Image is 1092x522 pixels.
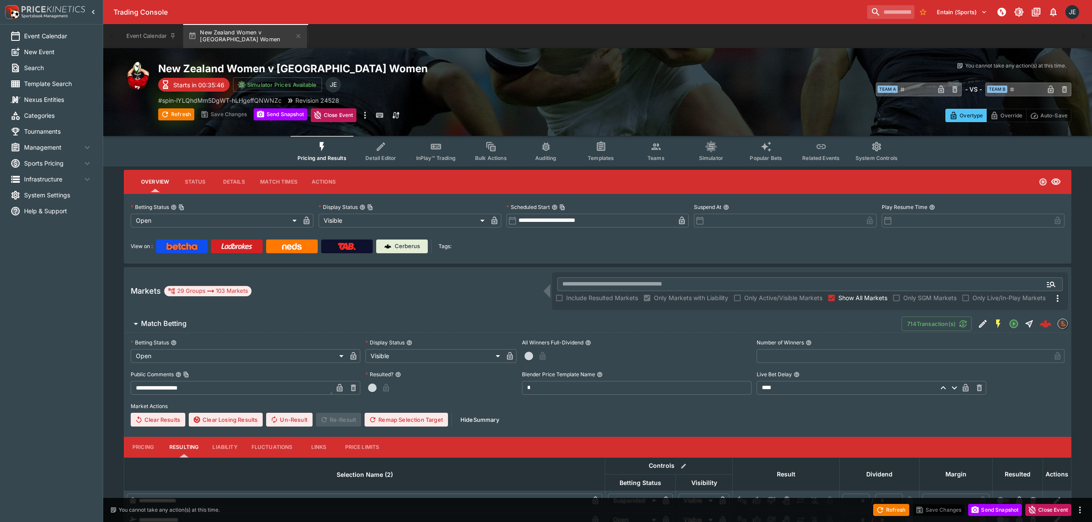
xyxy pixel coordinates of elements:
[757,339,804,346] p: Number of Winners
[945,109,1071,122] div: Start From
[439,240,451,253] label: Tags:
[173,80,224,89] p: Starts in 00:35:46
[920,458,993,491] th: Margin
[24,79,92,88] span: Template Search
[993,458,1043,491] th: Resulted
[291,136,905,166] div: Event type filters
[168,286,248,296] div: 29 Groups 103 Markets
[171,204,177,210] button: Betting StatusCopy To Clipboard
[723,204,729,210] button: Suspend At
[1025,504,1071,516] button: Close Event
[141,319,187,328] h6: Match Betting
[21,14,68,18] img: Sportsbook Management
[24,31,92,40] span: Event Calendar
[245,437,300,458] button: Fluctuations
[206,437,244,458] button: Liability
[298,155,347,161] span: Pricing and Results
[253,172,304,192] button: Match Times
[455,413,504,427] button: HideSummary
[221,243,252,250] img: Ladbrokes
[699,155,723,161] span: Simulator
[610,478,671,488] span: Betting Status
[131,240,153,253] label: View on :
[189,413,263,427] button: Clear Losing Results
[24,175,82,184] span: Infrastructure
[1009,319,1019,329] svg: Open
[1021,316,1037,332] button: Straight
[319,203,358,211] p: Display Status
[24,63,92,72] span: Search
[1058,319,1067,329] img: sportingsolutions
[158,62,615,75] h2: Copy To Clipboard
[365,413,448,427] button: Remap Selection Target
[131,203,169,211] p: Betting Status
[932,5,992,19] button: Select Tenant
[1026,109,1071,122] button: Auto-Save
[131,413,185,427] button: Clear Results
[968,504,1022,516] button: Send Snapshot
[24,127,92,136] span: Tournaments
[585,340,591,346] button: All Winners Full-Dividend
[867,5,914,19] input: search
[838,293,887,302] span: Show All Markets
[1040,111,1067,120] p: Auto-Save
[166,243,197,250] img: Betcha
[131,286,161,296] h5: Markets
[359,204,365,210] button: Display StatusCopy To Clipboard
[171,340,177,346] button: Betting Status
[873,504,909,516] button: Refresh
[986,109,1026,122] button: Override
[994,4,1009,20] button: NOT Connected to PK
[975,316,991,332] button: Edit Detail
[1040,318,1052,330] img: logo-cerberus--red.svg
[416,155,456,161] span: InPlay™ Trading
[1040,318,1052,330] div: 2a94f7f1-c407-4374-96ef-f41806329901
[131,339,169,346] p: Betting Status
[764,494,778,507] button: Lose
[119,506,220,514] p: You cannot take any action(s) at this time.
[176,172,215,192] button: Status
[158,96,282,105] p: Copy To Clipboard
[183,372,189,378] button: Copy To Clipboard
[960,111,983,120] p: Overtype
[1046,4,1061,20] button: Notifications
[965,85,982,94] h6: - VS -
[376,240,428,253] a: Cerberus
[384,243,391,250] img: Cerberus
[682,478,727,488] span: Visibility
[566,293,638,302] span: Include Resulted Markets
[1063,3,1082,21] button: James Edlin
[215,172,253,192] button: Details
[325,77,341,92] div: James Edlin
[365,155,396,161] span: Detail Editor
[24,95,92,104] span: Nexus Entities
[131,371,174,378] p: Public Comments
[678,494,716,507] div: Visible
[124,62,151,89] img: rugby_union.png
[856,155,898,161] span: System Controls
[3,3,20,21] img: PriceKinetics Logo
[233,77,322,92] button: Simulator Prices Available
[131,349,347,363] div: Open
[1006,316,1021,332] button: Open
[757,371,792,378] p: Live Bet Delay
[338,437,386,458] button: Price Limits
[902,316,972,331] button: 714Transaction(s)
[1043,458,1071,491] th: Actions
[1065,5,1079,19] div: James Edlin
[1043,276,1059,292] button: Open
[794,494,807,507] button: Push
[295,96,339,105] p: Revision 24528
[24,47,92,56] span: New Event
[522,371,595,378] p: Blender Price Template Name
[608,494,659,507] div: Suspended
[972,293,1046,302] span: Only Live/In-Play Markets
[987,86,1007,93] span: Team B
[300,437,338,458] button: Links
[360,108,370,122] button: more
[316,413,361,427] span: Re-Result
[694,203,721,211] p: Suspend At
[1028,4,1044,20] button: Documentation
[395,242,420,251] p: Cerberus
[24,111,92,120] span: Categories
